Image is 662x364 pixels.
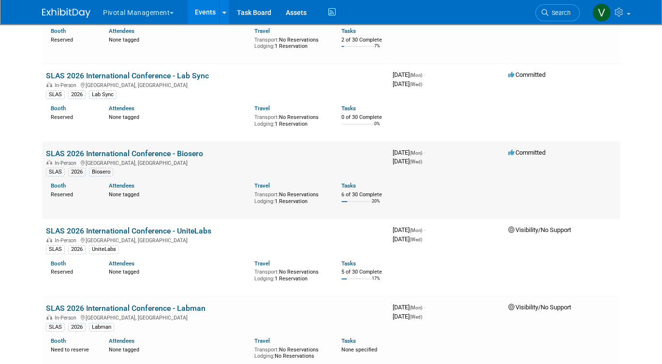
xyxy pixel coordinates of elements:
[508,149,545,156] span: Committed
[46,226,211,235] a: SLAS 2026 International Conference - UniteLabs
[424,71,425,78] span: -
[372,199,380,212] td: 20%
[51,112,94,121] div: Reserved
[46,236,385,244] div: [GEOGRAPHIC_DATA], [GEOGRAPHIC_DATA]
[341,337,356,344] a: Tasks
[410,305,422,310] span: (Mon)
[341,260,356,267] a: Tasks
[393,313,422,320] span: [DATE]
[254,182,270,189] a: Travel
[410,159,422,164] span: (Wed)
[51,189,94,198] div: Reserved
[372,276,380,289] td: 17%
[46,159,385,166] div: [GEOGRAPHIC_DATA], [GEOGRAPHIC_DATA]
[46,313,385,321] div: [GEOGRAPHIC_DATA], [GEOGRAPHIC_DATA]
[254,28,270,34] a: Travel
[109,345,247,353] div: None tagged
[89,90,117,99] div: Lab Sync
[393,149,425,156] span: [DATE]
[42,8,90,18] img: ExhibitDay
[254,35,327,50] div: No Reservations 1 Reservation
[46,71,209,80] a: SLAS 2026 International Conference - Lab Sync
[254,276,275,282] span: Lodging:
[535,4,580,21] a: Search
[109,112,247,121] div: None tagged
[46,168,65,176] div: SLAS
[410,228,422,233] span: (Mon)
[254,353,275,359] span: Lodging:
[341,182,356,189] a: Tasks
[55,237,79,244] span: In-Person
[109,28,134,34] a: Attendees
[68,323,86,332] div: 2026
[254,112,327,127] div: No Reservations 1 Reservation
[341,269,385,276] div: 5 of 30 Complete
[254,345,327,360] div: No Reservations No Reservations
[410,82,422,87] span: (Wed)
[109,260,134,267] a: Attendees
[393,80,422,87] span: [DATE]
[51,35,94,44] div: Reserved
[46,81,385,88] div: [GEOGRAPHIC_DATA], [GEOGRAPHIC_DATA]
[109,105,134,112] a: Attendees
[341,28,356,34] a: Tasks
[51,337,66,344] a: Booth
[393,235,422,243] span: [DATE]
[254,267,327,282] div: No Reservations 1 Reservation
[109,35,247,44] div: None tagged
[109,267,247,276] div: None tagged
[109,337,134,344] a: Attendees
[254,191,279,198] span: Transport:
[410,73,422,78] span: (Mon)
[254,269,279,275] span: Transport:
[393,71,425,78] span: [DATE]
[254,198,275,204] span: Lodging:
[55,82,79,88] span: In-Person
[254,189,327,204] div: No Reservations 1 Reservation
[410,237,422,242] span: (Wed)
[508,226,571,233] span: Visibility/No Support
[341,114,385,121] div: 0 of 30 Complete
[89,323,114,332] div: Labman
[89,245,119,254] div: UniteLabs
[68,90,86,99] div: 2026
[374,44,380,57] td: 7%
[55,160,79,166] span: In-Person
[254,121,275,127] span: Lodging:
[46,323,65,332] div: SLAS
[89,168,113,176] div: Biosero
[548,9,571,16] span: Search
[51,28,66,34] a: Booth
[393,226,425,233] span: [DATE]
[341,347,377,353] span: None specified
[46,149,203,158] a: SLAS 2026 International Conference - Biosero
[592,3,611,22] img: Valerie Weld
[46,237,52,242] img: In-Person Event
[46,160,52,165] img: In-Person Event
[109,189,247,198] div: None tagged
[46,245,65,254] div: SLAS
[374,121,380,134] td: 0%
[254,337,270,344] a: Travel
[254,260,270,267] a: Travel
[341,105,356,112] a: Tasks
[508,71,545,78] span: Committed
[341,37,385,44] div: 2 of 30 Complete
[254,114,279,120] span: Transport:
[55,315,79,321] span: In-Person
[51,260,66,267] a: Booth
[254,43,275,49] span: Lodging:
[424,226,425,233] span: -
[341,191,385,198] div: 6 of 30 Complete
[508,304,571,311] span: Visibility/No Support
[51,182,66,189] a: Booth
[46,304,206,313] a: SLAS 2026 International Conference - Labman
[46,82,52,87] img: In-Person Event
[393,304,425,311] span: [DATE]
[424,149,425,156] span: -
[46,315,52,320] img: In-Person Event
[46,90,65,99] div: SLAS
[68,245,86,254] div: 2026
[51,105,66,112] a: Booth
[68,168,86,176] div: 2026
